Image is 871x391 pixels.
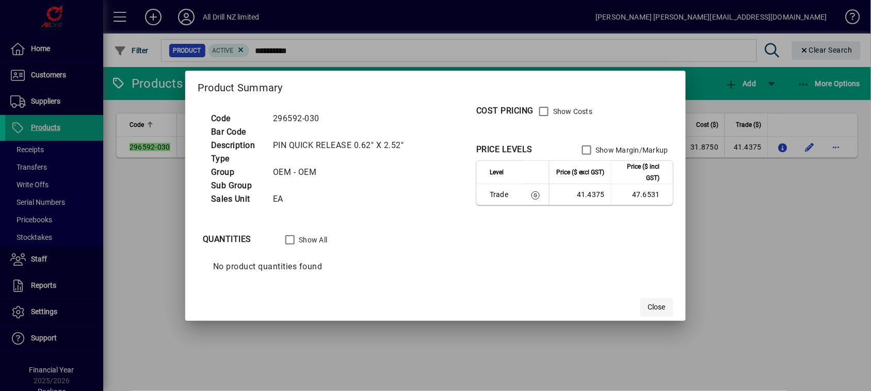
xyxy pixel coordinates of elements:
td: PIN QUICK RELEASE 0.62" X 2.52" [268,139,416,152]
td: Code [206,112,268,125]
div: PRICE LEVELS [476,143,533,156]
span: Trade [490,189,517,200]
td: 296592-030 [268,112,416,125]
td: Description [206,139,268,152]
td: Group [206,166,268,179]
td: 41.4375 [549,184,611,205]
div: No product quantities found [203,250,333,283]
td: 47.6531 [611,184,673,205]
td: Type [206,152,268,166]
td: Sales Unit [206,192,268,206]
div: QUANTITIES [203,233,251,246]
span: Price ($ incl GST) [618,161,660,184]
div: COST PRICING [476,105,534,117]
button: Close [640,298,673,317]
span: Level [490,167,504,178]
td: Sub Group [206,179,268,192]
h2: Product Summary [185,71,686,101]
td: OEM - OEM [268,166,416,179]
td: EA [268,192,416,206]
span: Price ($ excl GST) [556,167,605,178]
span: Close [648,302,666,313]
label: Show All [297,235,328,245]
label: Show Margin/Markup [594,145,669,155]
td: Bar Code [206,125,268,139]
label: Show Costs [551,106,593,117]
